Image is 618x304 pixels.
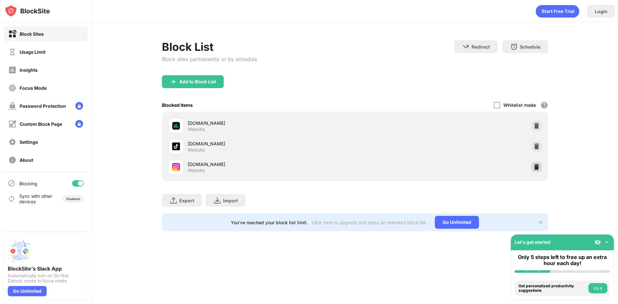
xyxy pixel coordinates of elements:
[8,48,16,56] img: time-usage-off.svg
[595,239,601,245] img: eye-not-visible.svg
[188,140,355,147] div: [DOMAIN_NAME]
[188,120,355,126] div: [DOMAIN_NAME]
[8,84,16,92] img: focus-off.svg
[8,273,84,283] div: Automatically turn on Do Not Disturb mode in focus mode
[588,283,607,293] button: Do it
[8,102,16,110] img: password-protection-off.svg
[20,31,44,37] div: Block Sites
[172,143,180,150] img: favicons
[20,85,47,91] div: Focus Mode
[8,66,16,74] img: insights-off.svg
[20,157,33,163] div: About
[179,79,216,84] div: Add to Block List
[188,168,205,173] div: Website
[231,220,308,225] div: You’ve reached your block list limit.
[8,265,84,272] div: BlockSite's Slack App
[536,5,579,18] div: animation
[604,239,610,245] img: omni-setup-toggle.svg
[75,120,83,128] img: lock-menu.svg
[20,67,38,73] div: Insights
[162,40,257,53] div: Block List
[66,197,80,201] div: Disabled
[8,180,15,187] img: blocking-icon.svg
[503,102,536,108] div: Whitelist mode
[162,102,193,108] div: Blocked Items
[8,286,47,296] div: Go Unlimited
[188,126,205,132] div: Website
[520,44,540,50] div: Schedule
[519,284,587,293] div: Get personalized productivity suggestions
[188,147,205,153] div: Website
[172,163,180,171] img: favicons
[188,161,355,168] div: [DOMAIN_NAME]
[5,5,50,17] img: logo-blocksite.svg
[312,220,427,225] div: Click here to upgrade and enjoy an unlimited block list.
[162,56,257,62] div: Block sites permanently or by schedule
[515,254,610,266] div: Only 5 steps left to free up an extra hour each day!
[20,103,66,109] div: Password Protection
[20,49,45,55] div: Usage Limit
[595,9,607,14] div: Login
[19,193,52,204] div: Sync with other devices
[472,44,490,50] div: Redirect
[8,138,16,146] img: settings-off.svg
[172,122,180,130] img: favicons
[8,156,16,164] img: about-off.svg
[223,198,238,203] div: Import
[20,139,38,145] div: Settings
[538,220,543,225] img: x-button.svg
[8,195,15,203] img: sync-icon.svg
[75,102,83,110] img: lock-menu.svg
[19,181,37,186] div: Blocking
[8,240,31,263] img: push-slack.svg
[515,239,550,245] div: Let's get started
[8,30,16,38] img: block-on.svg
[435,216,479,229] div: Go Unlimited
[20,121,62,127] div: Custom Block Page
[179,198,194,203] div: Export
[8,120,16,128] img: customize-block-page-off.svg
